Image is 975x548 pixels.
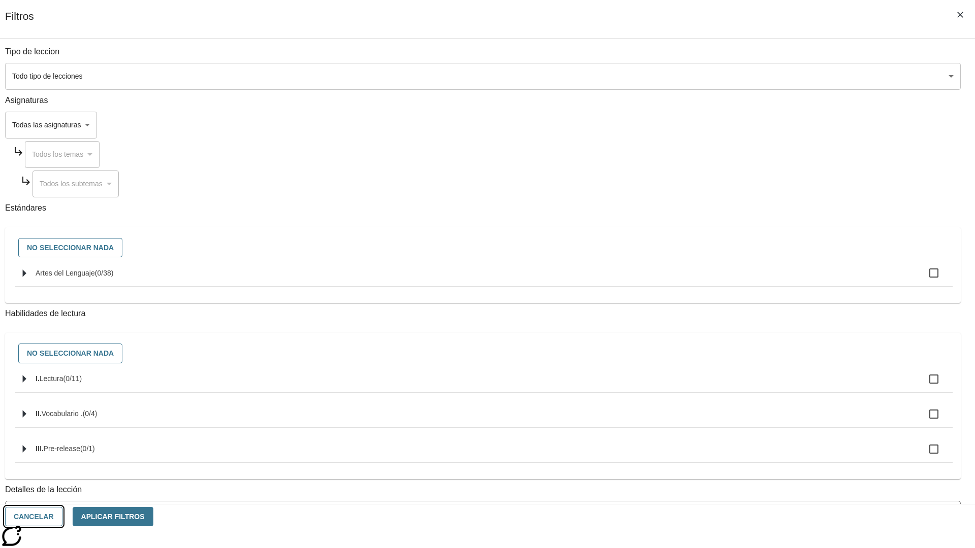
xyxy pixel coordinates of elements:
[5,10,34,38] h1: Filtros
[5,202,961,214] p: Estándares
[73,507,153,527] button: Aplicar Filtros
[15,260,953,295] ul: Seleccione estándares
[5,507,62,527] button: Cancelar
[36,444,44,453] span: III.
[13,235,953,260] div: Seleccione estándares
[36,269,95,277] span: Artes del Lenguaje
[5,112,97,139] div: Seleccione una Asignatura
[36,409,42,418] span: II.
[5,308,961,320] p: Habilidades de lectura
[63,374,82,383] span: 0 estándares seleccionados/11 estándares en grupo
[83,409,97,418] span: 0 estándares seleccionados/4 estándares en grupo
[80,444,95,453] span: 0 estándares seleccionados/1 estándares en grupo
[25,141,100,168] div: Seleccione una Asignatura
[5,484,961,496] p: Detalles de la lección
[36,374,40,383] span: I.
[5,46,961,58] p: Tipo de leccion
[42,409,83,418] span: Vocabulario .
[5,63,961,90] div: Seleccione un tipo de lección
[18,344,122,363] button: No seleccionar nada
[15,366,953,471] ul: Seleccione habilidades
[13,341,953,366] div: Seleccione habilidades
[6,501,960,523] div: La Actividad cubre los factores a considerar para el ajuste automático del lexile
[44,444,80,453] span: Pre-release
[95,269,114,277] span: 0 estándares seleccionados/38 estándares en grupo
[40,374,63,383] span: Lectura
[5,95,961,107] p: Asignaturas
[18,238,122,258] button: No seleccionar nada
[950,4,971,25] button: Cerrar los filtros del Menú lateral
[32,170,119,197] div: Seleccione una Asignatura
